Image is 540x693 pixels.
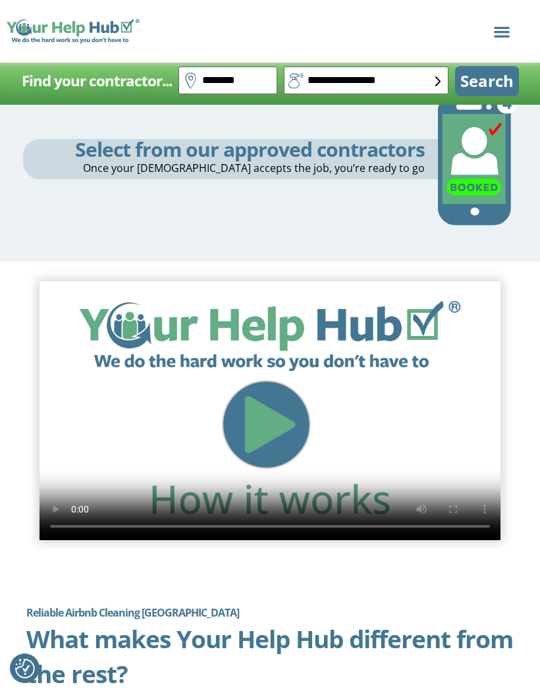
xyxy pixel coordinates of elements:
button: Search [455,66,519,96]
h2: Find your contractor... [22,68,172,94]
img: select-box-form.svg [435,76,441,86]
div: Menu Toggle [489,18,514,44]
button: Consent Preferences [15,659,35,679]
h2: Reliable Airbnb Cleaning [GEOGRAPHIC_DATA] [26,599,514,626]
img: Airbnb Cleaning Brighton - How It Works Step 4 [438,77,517,242]
h3: What makes Your Help Hub different from the rest? [26,621,514,691]
p: Once your [DEMOGRAPHIC_DATA] accepts the job, you’re ready to go [23,159,425,177]
img: Revisit consent button [15,659,35,679]
img: Your Help Hub Wide Logo [7,19,140,44]
h5: Select from our approved contractors [23,139,425,159]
